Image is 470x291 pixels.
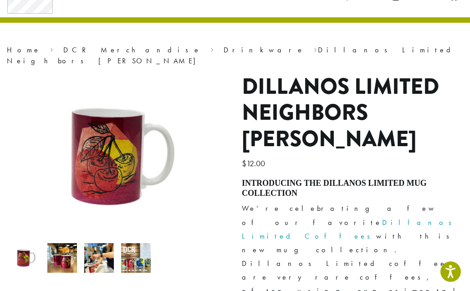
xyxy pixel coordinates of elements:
[7,45,41,55] a: Home
[63,45,201,55] a: DCR Merchandise
[47,243,77,273] img: DL Neighbors Hernando Mug by DCR Coffee
[10,243,40,273] img: DL Neighbors Hernando Mug by DCR Coffee
[50,41,53,56] span: ›
[242,74,463,153] h1: Dillanos Limited Neighbors [PERSON_NAME]
[210,41,214,56] span: ›
[242,179,463,198] h4: Introducing the Dillanos Limited Mug Collection
[242,158,246,168] span: $
[84,243,114,273] img: Dillanos Limited Neighbors Hernando Mug - Image 3
[7,45,463,66] nav: Breadcrumb
[121,243,151,273] img: Dillanos Limited Mug Collection by DCR Coffee
[242,218,458,241] a: Dillanos Limited Coffees
[314,41,317,56] span: ›
[242,158,267,168] bdi: 12.00
[224,45,304,55] a: Drinkware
